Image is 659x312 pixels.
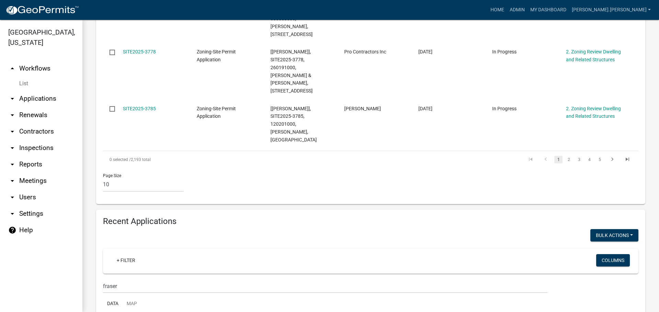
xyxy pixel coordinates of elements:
[584,154,594,165] li: page 4
[8,177,16,185] i: arrow_drop_down
[103,216,638,226] h4: Recent Applications
[418,106,432,111] span: 08/04/2025
[109,157,131,162] span: 0 selected /
[270,49,313,93] span: [Tyler Lindsay], SITE2025-3778, 260191000, OSCAR J & DIANE MATSON, 54432 115TH ST
[8,111,16,119] i: arrow_drop_down
[344,106,381,111] span: Todd Fraser
[418,49,432,54] span: 08/04/2025
[575,156,583,163] a: 3
[553,154,564,165] li: page 1
[574,154,584,165] li: page 3
[596,254,630,266] button: Columns
[103,279,547,293] input: Search for applications
[507,3,528,16] a: Admin
[8,127,16,136] i: arrow_drop_down
[8,95,16,103] i: arrow_drop_down
[566,49,621,62] a: 2. Zoning Review Dwelling and Related Structures
[8,193,16,201] i: arrow_drop_down
[123,49,156,54] a: SITE2025-3778
[566,106,621,119] a: 2. Zoning Review Dwelling and Related Structures
[103,151,314,168] div: 2,193 total
[564,154,574,165] li: page 2
[585,156,593,163] a: 4
[111,254,141,266] a: + Filter
[569,3,654,16] a: [PERSON_NAME].[PERSON_NAME]
[524,156,537,163] a: go to first page
[596,156,604,163] a: 5
[197,106,236,119] span: Zoning-Site Permit Application
[344,49,386,54] span: Pro Contractors Inc
[554,156,563,163] a: 1
[197,49,236,62] span: Zoning-Site Permit Application
[488,3,507,16] a: Home
[539,156,552,163] a: go to previous page
[621,156,634,163] a: go to last page
[123,106,156,111] a: SITE2025-3785
[8,210,16,218] i: arrow_drop_down
[8,144,16,152] i: arrow_drop_down
[590,229,638,241] button: Bulk Actions
[8,226,16,234] i: help
[492,106,517,111] span: In Progress
[270,106,317,142] span: [Wayne Leitheiser], SITE2025-3785, 120201000, CHELSEA PIEKARSKI, 37359 RED TOP RD
[492,49,517,54] span: In Progress
[528,3,569,16] a: My Dashboard
[594,154,605,165] li: page 5
[565,156,573,163] a: 2
[8,64,16,73] i: arrow_drop_up
[606,156,619,163] a: go to next page
[8,160,16,169] i: arrow_drop_down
